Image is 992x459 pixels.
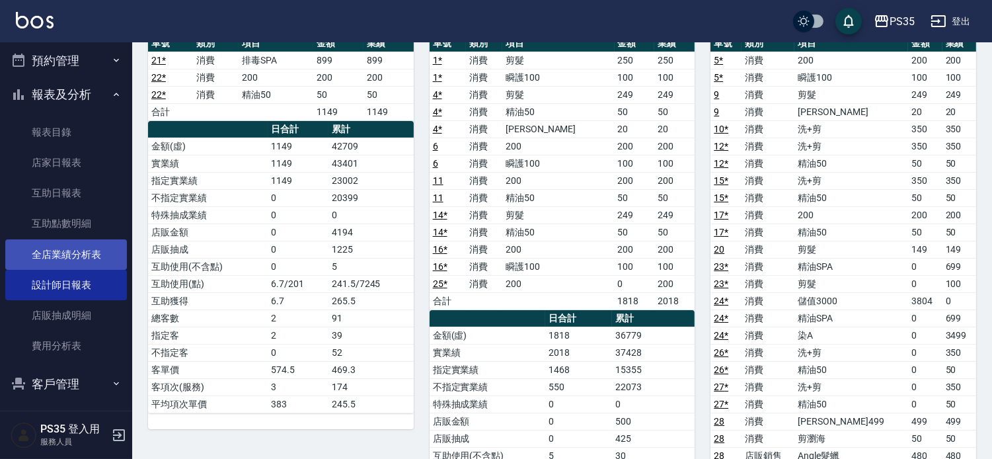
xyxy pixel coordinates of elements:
[466,258,502,275] td: 消費
[239,69,313,86] td: 200
[148,224,268,241] td: 店販金額
[433,175,443,186] a: 11
[654,189,695,206] td: 50
[502,172,614,189] td: 200
[502,275,614,292] td: 200
[908,378,942,396] td: 0
[908,413,942,430] td: 499
[5,44,127,78] button: 預約管理
[433,192,443,203] a: 11
[502,224,614,241] td: 精油50
[612,413,695,430] td: 500
[615,241,655,258] td: 200
[942,430,976,447] td: 50
[942,172,976,189] td: 350
[40,436,108,448] p: 服務人員
[794,258,908,275] td: 精油SPA
[328,327,414,344] td: 39
[908,35,942,52] th: 金額
[908,258,942,275] td: 0
[148,138,268,155] td: 金額(虛)
[430,396,546,413] td: 特殊抽成業績
[433,158,438,169] a: 6
[466,86,502,103] td: 消費
[328,258,414,275] td: 5
[363,52,414,69] td: 899
[654,258,695,275] td: 100
[794,224,908,241] td: 精油50
[430,378,546,396] td: 不指定實業績
[313,103,363,120] td: 1149
[268,361,328,378] td: 574.5
[654,172,695,189] td: 200
[908,327,942,344] td: 0
[654,292,695,310] td: 2018
[5,300,127,331] a: 店販抽成明細
[328,241,414,258] td: 1225
[328,189,414,206] td: 20399
[908,430,942,447] td: 50
[615,206,655,224] td: 249
[545,396,612,413] td: 0
[654,206,695,224] td: 249
[5,401,127,435] button: 員工及薪資
[545,430,612,447] td: 0
[654,275,695,292] td: 200
[908,103,942,120] td: 20
[615,275,655,292] td: 0
[615,52,655,69] td: 250
[268,121,328,138] th: 日合計
[5,117,127,147] a: 報表目錄
[942,292,976,310] td: 0
[742,361,795,378] td: 消費
[794,103,908,120] td: [PERSON_NAME]
[942,206,976,224] td: 200
[466,52,502,69] td: 消費
[742,103,795,120] td: 消費
[466,120,502,138] td: 消費
[545,310,612,327] th: 日合計
[925,9,976,34] button: 登出
[430,361,546,378] td: 指定實業績
[466,275,502,292] td: 消費
[742,86,795,103] td: 消費
[268,378,328,396] td: 3
[148,155,268,172] td: 實業績
[794,120,908,138] td: 洗+剪
[742,413,795,430] td: 消費
[5,77,127,112] button: 報表及分析
[942,258,976,275] td: 699
[16,12,54,28] img: Logo
[794,52,908,69] td: 200
[148,103,194,120] td: 合計
[194,35,239,52] th: 類別
[5,178,127,208] a: 互助日報表
[615,103,655,120] td: 50
[942,120,976,138] td: 350
[908,310,942,327] td: 0
[466,138,502,155] td: 消費
[148,310,268,327] td: 總客數
[268,292,328,310] td: 6.7
[328,361,414,378] td: 469.3
[615,138,655,155] td: 200
[502,103,614,120] td: 精油50
[328,121,414,138] th: 累計
[268,327,328,344] td: 2
[148,35,194,52] th: 單號
[942,86,976,103] td: 249
[328,344,414,361] td: 52
[148,361,268,378] td: 客單價
[615,35,655,52] th: 金額
[466,224,502,241] td: 消費
[942,52,976,69] td: 200
[313,35,363,52] th: 金額
[942,344,976,361] td: 350
[430,292,466,310] td: 合計
[268,275,328,292] td: 6.7/201
[612,361,695,378] td: 15355
[328,396,414,413] td: 245.5
[545,413,612,430] td: 0
[654,138,695,155] td: 200
[502,52,614,69] td: 剪髮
